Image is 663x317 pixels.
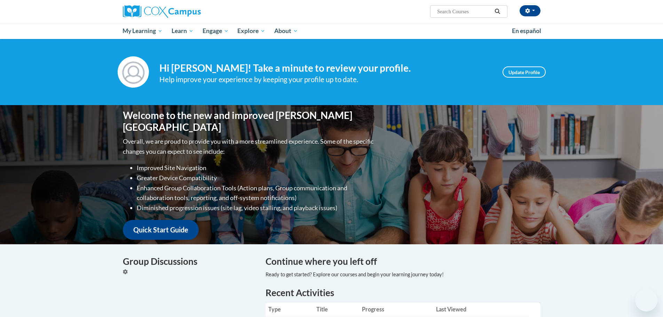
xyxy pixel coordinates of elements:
span: My Learning [123,27,163,35]
a: Update Profile [503,66,546,78]
th: Progress [359,302,433,316]
iframe: Button to launch messaging window [635,289,657,311]
span: Learn [172,27,194,35]
h4: Hi [PERSON_NAME]! Take a minute to review your profile. [159,62,492,74]
div: Main menu [112,23,551,39]
input: Search Courses [436,7,492,16]
div: Help improve your experience by keeping your profile up to date. [159,74,492,85]
th: Type [266,302,314,316]
span: Explore [237,27,265,35]
button: Account Settings [520,5,540,16]
li: Greater Device Compatibility [137,173,375,183]
h4: Continue where you left off [266,255,540,268]
a: En español [507,24,546,38]
a: Cox Campus [123,5,255,18]
h1: Recent Activities [266,286,540,299]
a: Learn [167,23,198,39]
th: Title [314,302,359,316]
span: Engage [203,27,229,35]
img: Cox Campus [123,5,201,18]
p: Overall, we are proud to provide you with a more streamlined experience. Some of the specific cha... [123,136,375,157]
a: About [270,23,302,39]
a: Engage [198,23,233,39]
h4: Group Discussions [123,255,255,268]
a: Quick Start Guide [123,220,199,240]
li: Enhanced Group Collaboration Tools (Action plans, Group communication and collaboration tools, re... [137,183,375,203]
span: En español [512,27,541,34]
span: About [274,27,298,35]
th: Last Viewed [433,302,529,316]
button: Search [492,7,503,16]
li: Improved Site Navigation [137,163,375,173]
a: Explore [233,23,270,39]
img: Profile Image [118,56,149,88]
h1: Welcome to the new and improved [PERSON_NAME][GEOGRAPHIC_DATA] [123,110,375,133]
a: My Learning [118,23,167,39]
li: Diminished progression issues (site lag, video stalling, and playback issues) [137,203,375,213]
